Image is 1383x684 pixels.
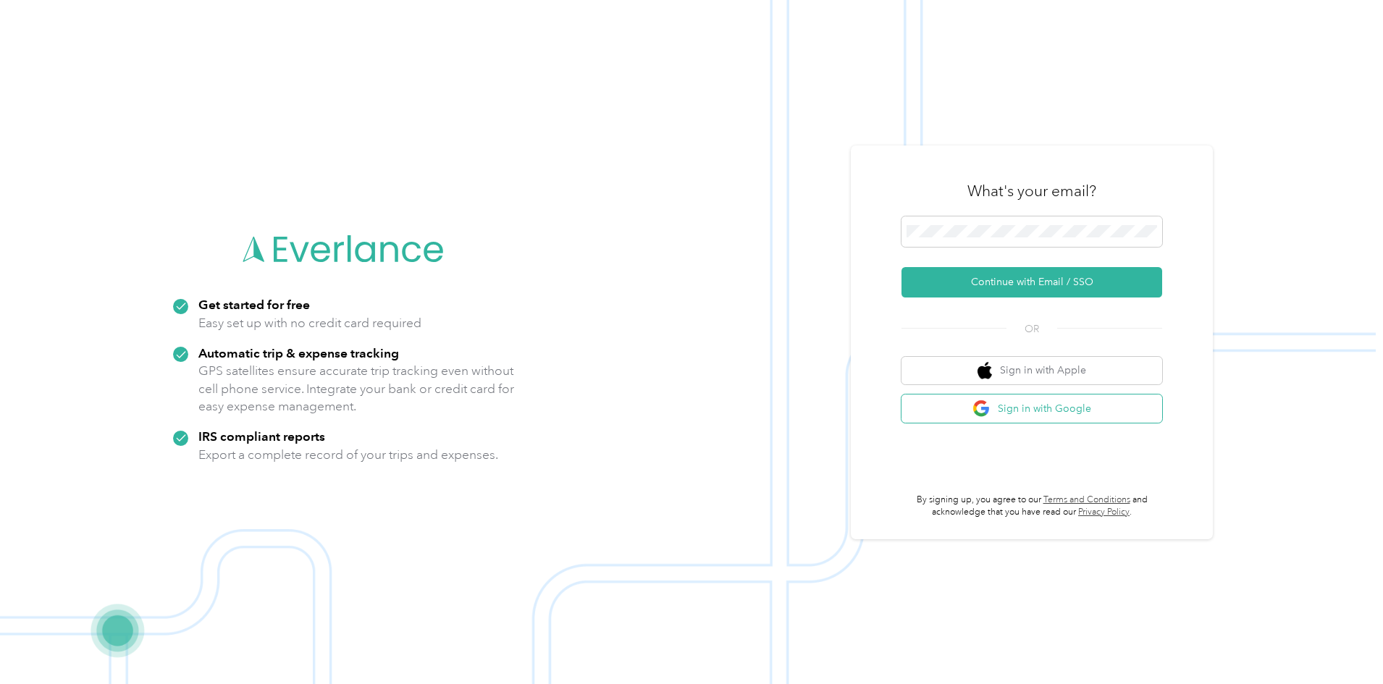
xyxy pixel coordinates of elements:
[1078,507,1130,518] a: Privacy Policy
[978,362,992,380] img: apple logo
[972,400,991,418] img: google logo
[198,428,325,444] strong: IRS compliant reports
[1006,321,1057,337] span: OR
[1302,603,1383,684] iframe: Everlance-gr Chat Button Frame
[198,362,515,415] p: GPS satellites ensure accurate trip tracking even without cell phone service. Integrate your bank...
[967,181,1096,201] h3: What's your email?
[901,394,1162,423] button: google logoSign in with Google
[198,314,421,332] p: Easy set up with no credit card required
[198,345,399,360] strong: Automatic trip & expense tracking
[901,267,1162,297] button: Continue with Email / SSO
[901,494,1162,519] p: By signing up, you agree to our and acknowledge that you have read our .
[1043,494,1130,505] a: Terms and Conditions
[901,357,1162,385] button: apple logoSign in with Apple
[198,297,310,312] strong: Get started for free
[198,446,498,464] p: Export a complete record of your trips and expenses.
